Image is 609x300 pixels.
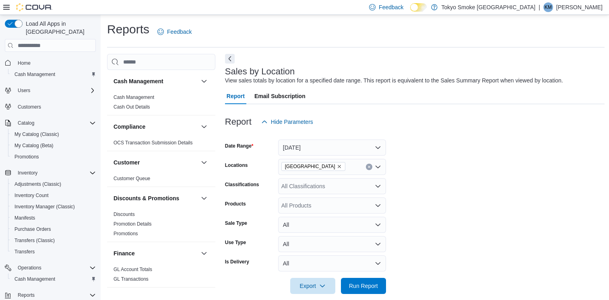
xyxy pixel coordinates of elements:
span: Feedback [167,28,192,36]
span: Discounts [114,211,135,218]
span: Adjustments (Classic) [14,181,61,187]
a: Promotions [114,231,138,236]
div: Cash Management [107,92,215,115]
button: Finance [114,249,198,257]
button: Transfers [8,246,99,257]
a: Cash Out Details [114,104,150,110]
button: My Catalog (Beta) [8,140,99,151]
button: All [278,217,386,233]
button: Adjustments (Classic) [8,179,99,190]
a: OCS Transaction Submission Details [114,140,193,146]
button: All [278,236,386,252]
span: My Catalog (Classic) [14,131,59,138]
a: GL Account Totals [114,267,152,272]
a: My Catalog (Classic) [11,129,62,139]
a: Transfers [11,247,38,257]
div: Kory McNabb [543,2,553,12]
span: Saskatchewan [281,162,345,171]
a: Cash Management [114,95,154,100]
span: Inventory Count [11,191,96,200]
button: Customer [114,158,198,166]
a: Promotions [11,152,42,162]
span: Cash Management [11,70,96,79]
button: Cash Management [8,69,99,80]
img: Cova [16,3,52,11]
label: Locations [225,162,248,168]
button: Inventory [2,167,99,179]
button: Inventory Count [8,190,99,201]
span: Customers [18,104,41,110]
h3: Finance [114,249,135,257]
button: Remove Saskatchewan from selection in this group [337,164,342,169]
a: Promotion Details [114,221,152,227]
span: Cash Management [11,274,96,284]
p: | [539,2,540,12]
a: Cash Management [11,70,58,79]
span: Transfers [11,247,96,257]
button: [DATE] [278,140,386,156]
a: Feedback [154,24,195,40]
span: Catalog [14,118,96,128]
h3: Sales by Location [225,67,295,76]
span: Cash Management [14,71,55,78]
button: Cash Management [114,77,198,85]
span: Catalog [18,120,34,126]
label: Classifications [225,181,259,188]
button: Run Report [341,278,386,294]
button: Catalog [14,118,37,128]
button: All [278,255,386,271]
span: Users [14,86,96,95]
label: Use Type [225,239,246,246]
button: Catalog [2,117,99,129]
button: Finance [199,249,209,258]
button: Inventory [14,168,41,178]
h3: Compliance [114,123,145,131]
span: Home [14,58,96,68]
span: Report [227,88,245,104]
button: Reports [14,290,38,300]
button: Inventory Manager (Classic) [8,201,99,212]
a: Customers [14,102,44,112]
h1: Reports [107,21,149,37]
label: Products [225,201,246,207]
button: My Catalog (Classic) [8,129,99,140]
button: Promotions [8,151,99,162]
button: Open list of options [375,183,381,189]
p: [PERSON_NAME] [556,2,603,12]
span: My Catalog (Classic) [11,129,96,139]
span: Customer Queue [114,175,150,182]
span: Manifests [14,215,35,221]
a: Home [14,58,34,68]
span: Manifests [11,213,96,223]
span: Promotions [14,154,39,160]
span: Cash Management [14,276,55,282]
span: Inventory Count [14,192,49,199]
div: Compliance [107,138,215,151]
a: Inventory Count [11,191,52,200]
span: Inventory [18,170,37,176]
button: Operations [2,262,99,273]
div: Discounts & Promotions [107,210,215,242]
span: Adjustments (Classic) [11,179,96,189]
button: Manifests [8,212,99,224]
button: Discounts & Promotions [114,194,198,202]
button: Compliance [114,123,198,131]
button: Customer [199,158,209,167]
button: Users [14,86,33,95]
p: Tokyo Smoke [GEOGRAPHIC_DATA] [442,2,536,12]
span: Feedback [379,3,403,11]
span: KM [545,2,552,12]
span: Inventory [14,168,96,178]
span: Promotions [11,152,96,162]
button: Transfers (Classic) [8,235,99,246]
span: Email Subscription [254,88,306,104]
span: Operations [18,265,41,271]
span: Users [18,87,30,94]
button: Discounts & Promotions [199,193,209,203]
a: Transfers (Classic) [11,236,58,245]
button: Purchase Orders [8,224,99,235]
